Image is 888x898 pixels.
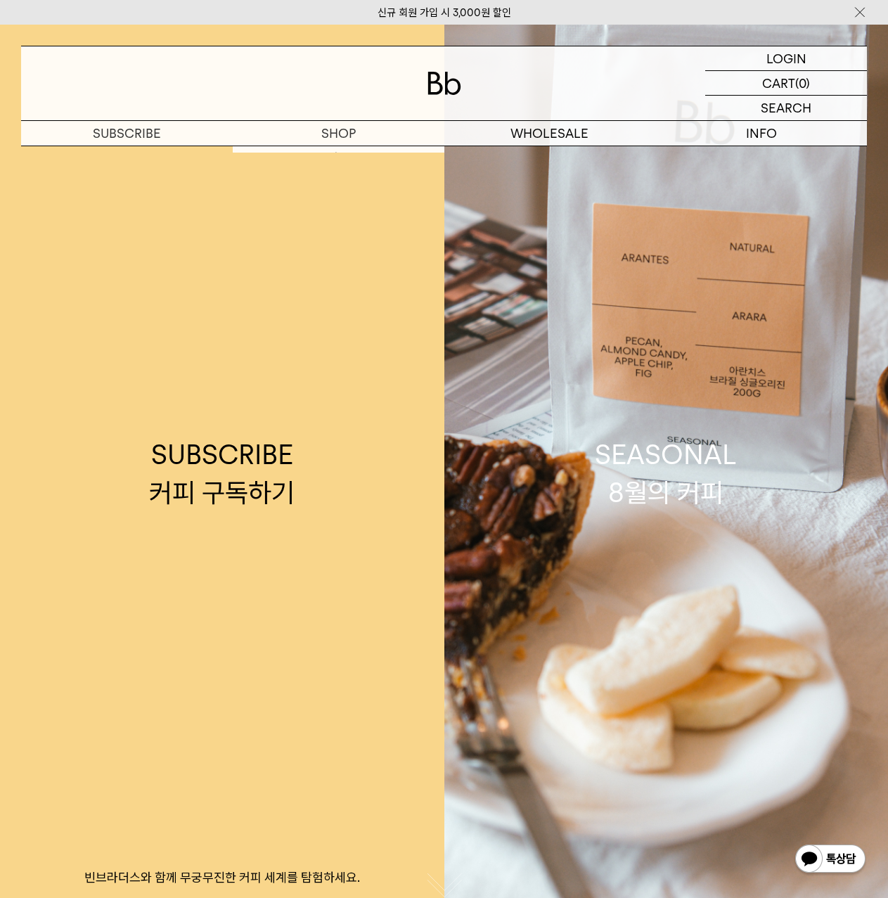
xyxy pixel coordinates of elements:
[427,72,461,95] img: 로고
[655,121,867,146] p: INFO
[766,46,806,70] p: LOGIN
[21,121,233,146] a: SUBSCRIBE
[233,121,444,146] a: SHOP
[705,71,867,96] a: CART (0)
[762,71,795,95] p: CART
[233,146,444,170] a: 원두
[761,96,811,120] p: SEARCH
[149,436,295,511] div: SUBSCRIBE 커피 구독하기
[444,121,656,146] p: WHOLESALE
[794,843,867,877] img: 카카오톡 채널 1:1 채팅 버튼
[378,6,511,19] a: 신규 회원 가입 시 3,000원 할인
[795,71,810,95] p: (0)
[595,436,737,511] div: SEASONAL 8월의 커피
[705,46,867,71] a: LOGIN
